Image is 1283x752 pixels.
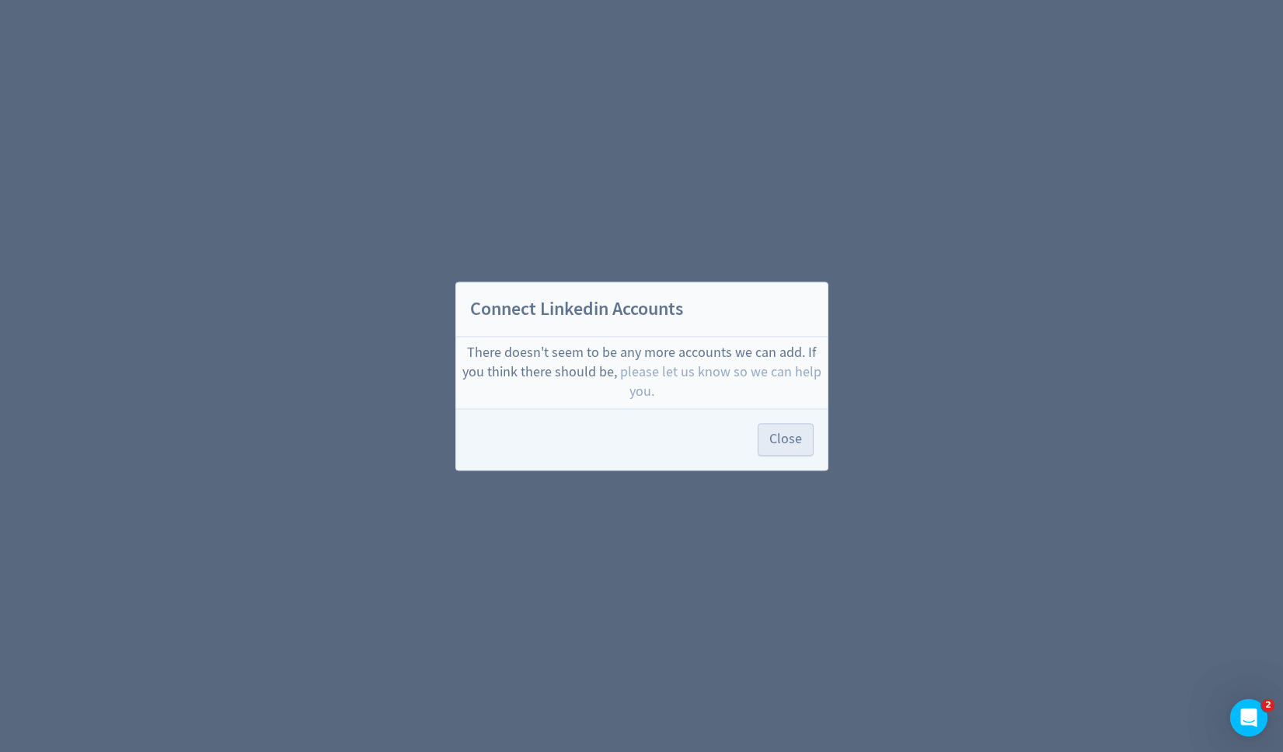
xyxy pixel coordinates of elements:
span: 2 [1262,699,1274,712]
h2: Connect Linkedin Accounts [456,282,828,338]
button: Close [758,423,814,456]
iframe: Intercom live chat [1230,699,1267,736]
span: please let us know so we can help you. [620,364,821,401]
span: Close [769,432,802,446]
div: There doesn't seem to be any more accounts we can add. If you think there should be, [462,344,821,403]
